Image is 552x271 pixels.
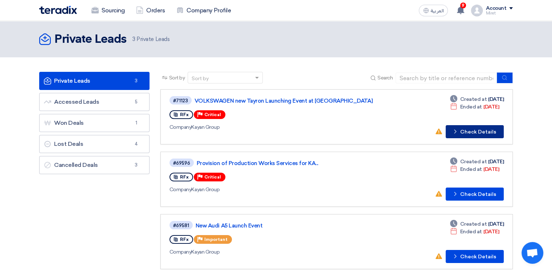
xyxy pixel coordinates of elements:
[132,140,140,148] span: 4
[132,36,135,42] span: 3
[471,5,483,16] img: profile_test.png
[169,186,380,193] div: Kayan Group
[180,112,189,117] span: RFx
[39,114,150,132] a: Won Deals1
[171,3,237,19] a: Company Profile
[169,74,185,82] span: Sort by
[173,223,189,228] div: #69581
[195,98,376,104] a: VOLKSWAGEN new Tayron Launching Event at [GEOGRAPHIC_DATA]
[460,103,482,111] span: Ended at
[132,35,169,44] span: Private Leads
[446,188,504,201] button: Check Details
[173,161,190,165] div: #69596
[132,161,140,169] span: 3
[460,95,487,103] span: Created at
[450,103,499,111] div: [DATE]
[132,98,140,106] span: 5
[130,3,171,19] a: Orders
[396,73,497,83] input: Search by title or reference number
[460,220,487,228] span: Created at
[460,158,487,165] span: Created at
[39,6,77,14] img: Teradix logo
[54,32,127,47] h2: Private Leads
[450,158,504,165] div: [DATE]
[39,135,150,153] a: Lost Deals4
[450,95,504,103] div: [DATE]
[180,174,189,180] span: RFx
[169,248,379,256] div: Kayan Group
[522,242,543,264] div: Open chat
[419,5,448,16] button: العربية
[39,72,150,90] a: Private Leads3
[180,237,189,242] span: RFx
[204,174,221,180] span: Critical
[460,165,482,173] span: Ended at
[486,5,506,12] div: Account
[173,98,188,103] div: #71123
[450,220,504,228] div: [DATE]
[460,3,466,8] span: 9
[204,112,221,117] span: Critical
[450,228,499,235] div: [DATE]
[450,165,499,173] div: [DATE]
[197,160,378,167] a: Provision of Production Works Services for KA...
[377,74,393,82] span: Search
[204,237,228,242] span: Important
[446,125,504,138] button: Check Details
[196,222,377,229] a: New Audi A5 Launch Event
[430,8,443,13] span: العربية
[169,249,192,255] span: Company
[486,11,513,15] div: Miret
[39,93,150,111] a: Accessed Leads5
[86,3,130,19] a: Sourcing
[169,186,192,193] span: Company
[132,77,140,85] span: 3
[446,250,504,263] button: Check Details
[460,228,482,235] span: Ended at
[169,123,377,131] div: Kayan Group
[132,119,140,127] span: 1
[39,156,150,174] a: Cancelled Deals3
[192,75,209,82] div: Sort by
[169,124,192,130] span: Company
